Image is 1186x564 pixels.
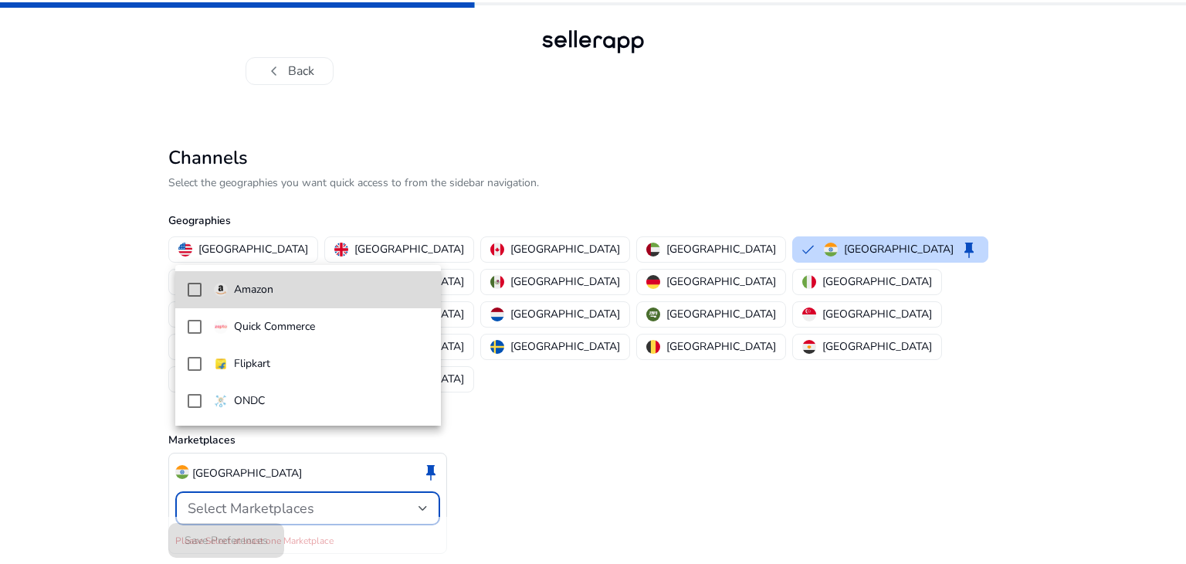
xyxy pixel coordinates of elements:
img: amazon.svg [214,283,228,297]
p: ONDC [234,392,265,409]
img: quick-commerce.gif [214,320,228,334]
p: Flipkart [234,355,270,372]
img: ondc-sm.webp [214,394,228,408]
p: Quick Commerce [234,318,315,335]
img: flipkart.svg [214,357,228,371]
p: Amazon [234,281,273,298]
